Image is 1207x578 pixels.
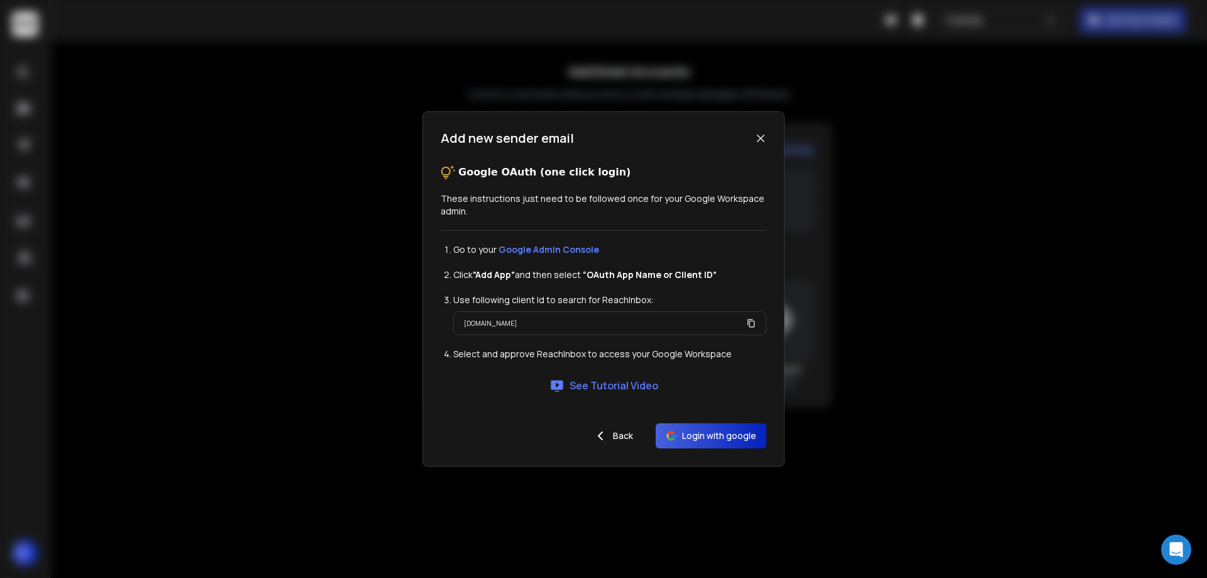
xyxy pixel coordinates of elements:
p: Google OAuth (one click login) [458,165,631,180]
div: Open Intercom Messenger [1161,535,1191,565]
a: Google Admin Console [499,243,599,255]
button: Login with google [656,423,766,448]
p: [DOMAIN_NAME] [464,317,517,330]
img: tips [441,165,456,180]
li: Use following client Id to search for ReachInbox: [453,294,766,306]
li: Click and then select [453,269,766,281]
strong: ”Add App” [473,269,515,281]
h1: Add new sender email [441,130,574,147]
li: Go to your [453,243,766,256]
button: Back [583,423,643,448]
p: These instructions just need to be followed once for your Google Workspace admin. [441,192,766,218]
strong: “OAuth App Name or Client ID” [583,269,717,281]
a: See Tutorial Video [549,378,658,393]
li: Select and approve ReachInbox to access your Google Workspace [453,348,766,360]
